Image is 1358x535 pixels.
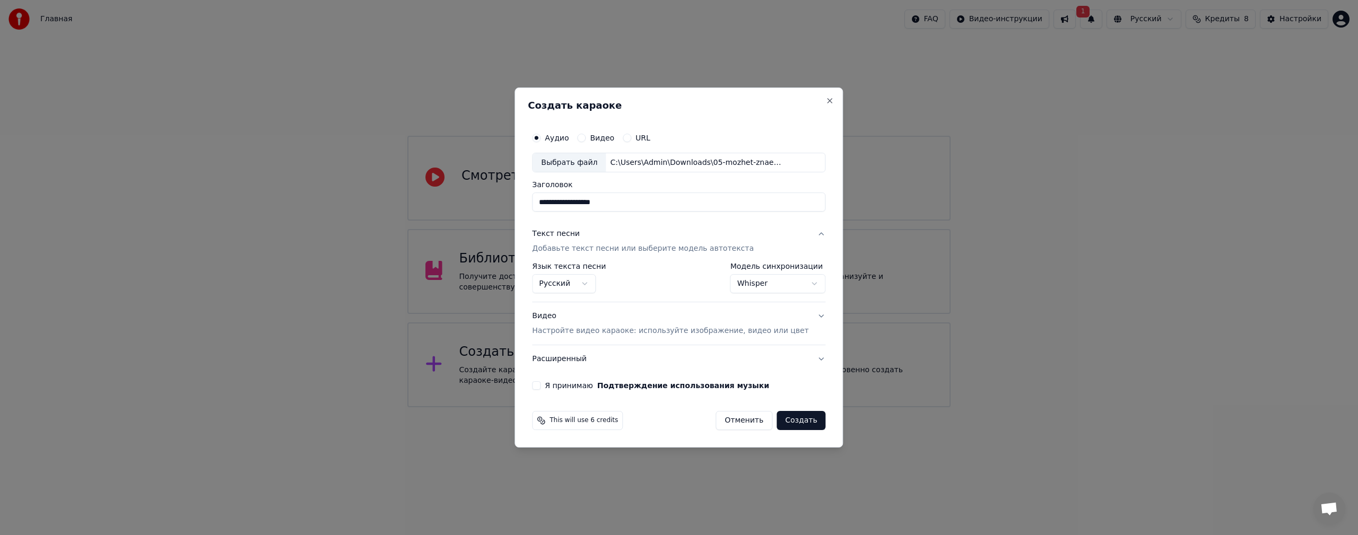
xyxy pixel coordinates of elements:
button: ВидеоНастройте видео караоке: используйте изображение, видео или цвет [532,303,825,345]
button: Создать [777,411,825,430]
button: Отменить [716,411,772,430]
div: Текст песни [532,229,580,240]
label: Аудио [545,134,569,142]
p: Добавьте текст песни или выберите модель автотекста [532,244,754,255]
button: Текст песниДобавьте текст песни или выберите модель автотекста [532,221,825,263]
button: Я принимаю [597,382,769,389]
label: Я принимаю [545,382,769,389]
label: Модель синхронизации [730,263,826,270]
label: Заголовок [532,181,825,189]
label: Язык текста песни [532,263,606,270]
button: Расширенный [532,345,825,373]
p: Настройте видео караоке: используйте изображение, видео или цвет [532,326,808,336]
label: URL [636,134,650,142]
label: Видео [590,134,614,142]
span: This will use 6 credits [550,416,618,425]
div: Выбрать файл [533,153,606,172]
div: C:\Users\Admin\Downloads\05-mozhet-znaet-les.mp3 [606,157,786,168]
div: Видео [532,311,808,337]
h2: Создать караоке [528,101,830,110]
div: Текст песниДобавьте текст песни или выберите модель автотекста [532,263,825,302]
